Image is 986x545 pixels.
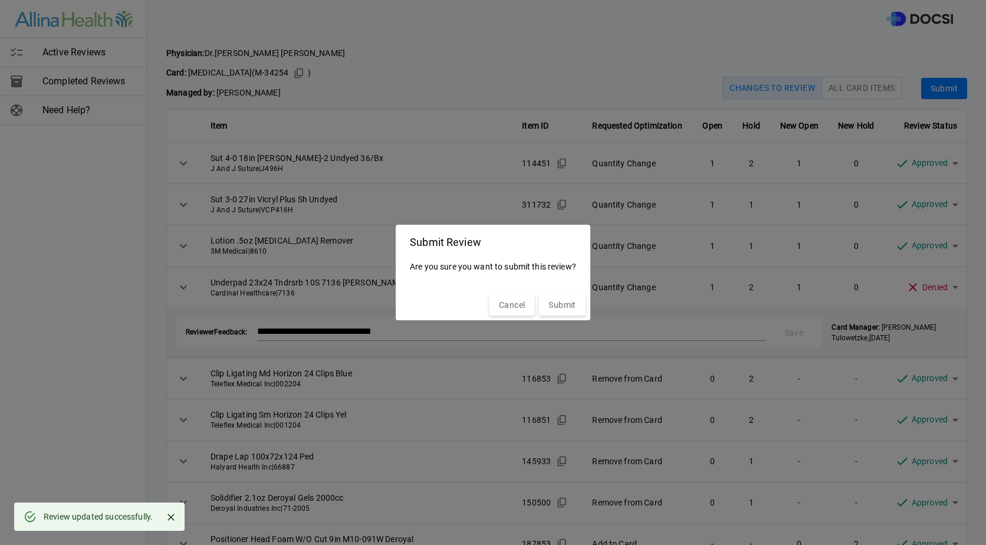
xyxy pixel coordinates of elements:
button: Submit [539,294,585,316]
p: Are you sure you want to submit this review? [410,256,576,278]
h2: Submit Review [396,225,590,256]
div: Review updated successfully. [44,506,153,527]
button: Close [162,508,180,526]
button: Cancel [489,294,534,316]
